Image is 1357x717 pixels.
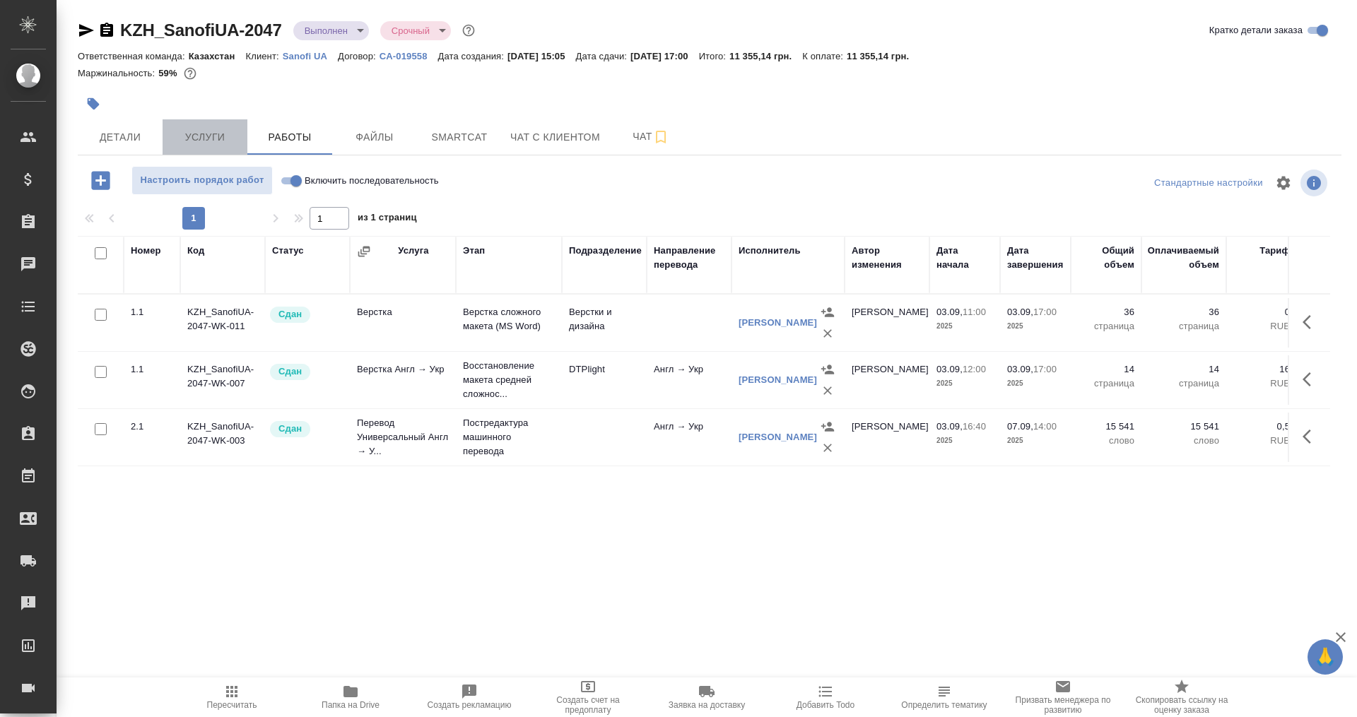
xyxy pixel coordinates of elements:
[180,413,265,462] td: KZH_SanofiUA-2047-WK-003
[817,437,838,458] button: Удалить
[1007,421,1033,432] p: 07.09,
[1007,434,1064,448] p: 2025
[802,51,847,61] p: К оплате:
[936,364,963,374] p: 03.09,
[278,365,302,379] p: Сдан
[562,298,647,348] td: Верстки и дизайна
[617,128,685,146] span: Чат
[357,244,371,259] button: Сгруппировать
[171,129,239,146] span: Услуги
[1259,244,1290,258] div: Тариф
[380,49,438,61] a: CA-019558
[131,244,161,258] div: Номер
[507,51,576,61] p: [DATE] 15:05
[845,298,929,348] td: [PERSON_NAME]
[817,302,838,323] button: Назначить
[817,380,838,401] button: Удалить
[817,416,838,437] button: Назначить
[463,359,555,401] p: Восстановление макета средней сложнос...
[278,307,302,321] p: Сдан
[1308,639,1343,675] button: 🙏
[305,174,439,188] span: Включить последовательность
[1078,420,1134,434] p: 15 541
[1267,166,1300,200] span: Настроить таблицу
[1007,377,1064,391] p: 2025
[652,129,669,146] svg: Подписаться
[1149,420,1219,434] p: 15 541
[1149,305,1219,319] p: 36
[1078,244,1134,272] div: Общий объем
[338,51,380,61] p: Договор:
[647,355,732,405] td: Англ → Укр
[1313,642,1337,672] span: 🙏
[936,319,993,333] p: 2025
[847,51,920,61] p: 11 355,14 грн.
[131,420,173,434] div: 2.1
[1294,420,1328,454] button: Здесь прячутся важные кнопки
[1149,319,1219,333] p: страница
[510,129,600,146] span: Чат с клиентом
[283,51,338,61] p: Sanofi UA
[852,244,922,272] div: Автор изменения
[562,355,647,405] td: DTPlight
[1033,421,1057,432] p: 14:00
[963,421,986,432] p: 16:40
[78,51,189,61] p: Ответственная команда:
[350,298,456,348] td: Верстка
[1233,362,1290,377] p: 16
[817,323,838,344] button: Удалить
[654,244,724,272] div: Направление перевода
[358,209,417,230] span: из 1 страниц
[936,421,963,432] p: 03.09,
[817,359,838,380] button: Назначить
[300,25,352,37] button: Выполнен
[463,244,485,258] div: Этап
[569,244,642,258] div: Подразделение
[180,355,265,405] td: KZH_SanofiUA-2047-WK-007
[350,355,456,405] td: Верстка Англ → Укр
[1149,434,1219,448] p: слово
[936,434,993,448] p: 2025
[350,409,456,466] td: Перевод Универсальный Англ → У...
[293,21,369,40] div: Выполнен
[78,22,95,39] button: Скопировать ссылку для ЯМессенджера
[131,305,173,319] div: 1.1
[425,129,493,146] span: Smartcat
[1233,434,1290,448] p: RUB
[1033,364,1057,374] p: 17:00
[936,377,993,391] p: 2025
[1233,377,1290,391] p: RUB
[245,51,282,61] p: Клиент:
[1209,23,1303,37] span: Кратко детали заказа
[1233,305,1290,319] p: 0
[1300,170,1330,196] span: Посмотреть информацию
[341,129,409,146] span: Файлы
[380,51,438,61] p: CA-019558
[729,51,802,61] p: 11 355,14 грн.
[1233,420,1290,434] p: 0,5
[81,166,120,195] button: Добавить работу
[1078,305,1134,319] p: 36
[1149,362,1219,377] p: 14
[1007,244,1064,272] div: Дата завершения
[963,307,986,317] p: 11:00
[256,129,324,146] span: Работы
[180,298,265,348] td: KZH_SanofiUA-2047-WK-011
[78,68,158,78] p: Маржинальность:
[1007,307,1033,317] p: 03.09,
[98,22,115,39] button: Скопировать ссылку
[139,172,265,189] span: Настроить порядок работ
[647,413,732,462] td: Англ → Укр
[181,64,199,83] button: 7994.50 RUB;
[1078,377,1134,391] p: страница
[272,244,304,258] div: Статус
[936,307,963,317] p: 03.09,
[739,432,817,442] a: [PERSON_NAME]
[158,68,180,78] p: 59%
[1149,377,1219,391] p: страница
[630,51,699,61] p: [DATE] 17:00
[86,129,154,146] span: Детали
[131,166,273,195] button: Настроить порядок работ
[438,51,507,61] p: Дата создания:
[576,51,630,61] p: Дата сдачи:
